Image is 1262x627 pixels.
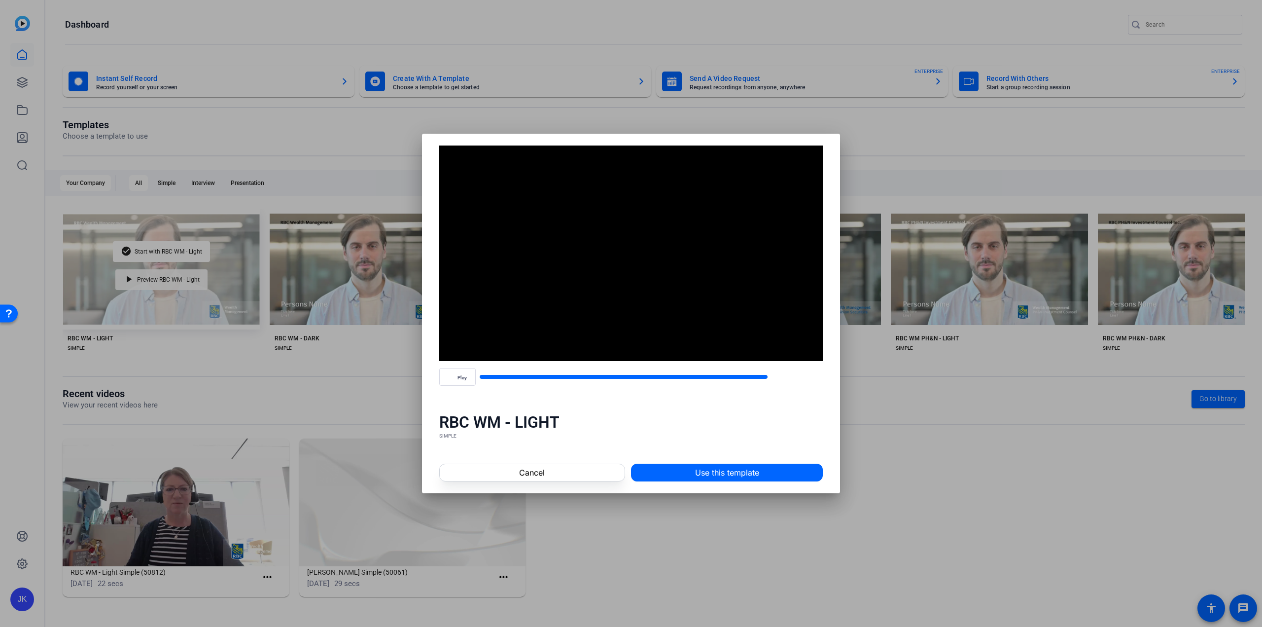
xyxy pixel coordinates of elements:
button: Use this template [631,464,823,481]
div: SIMPLE [439,432,823,440]
span: Cancel [519,467,545,479]
span: Use this template [695,467,759,479]
div: RBC WM - LIGHT [439,412,823,432]
button: Cancel [439,464,625,481]
button: Fullscreen [799,365,823,389]
div: Video Player [439,146,823,362]
button: Mute [771,365,795,389]
button: Play [439,368,476,386]
span: Play [457,375,467,381]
